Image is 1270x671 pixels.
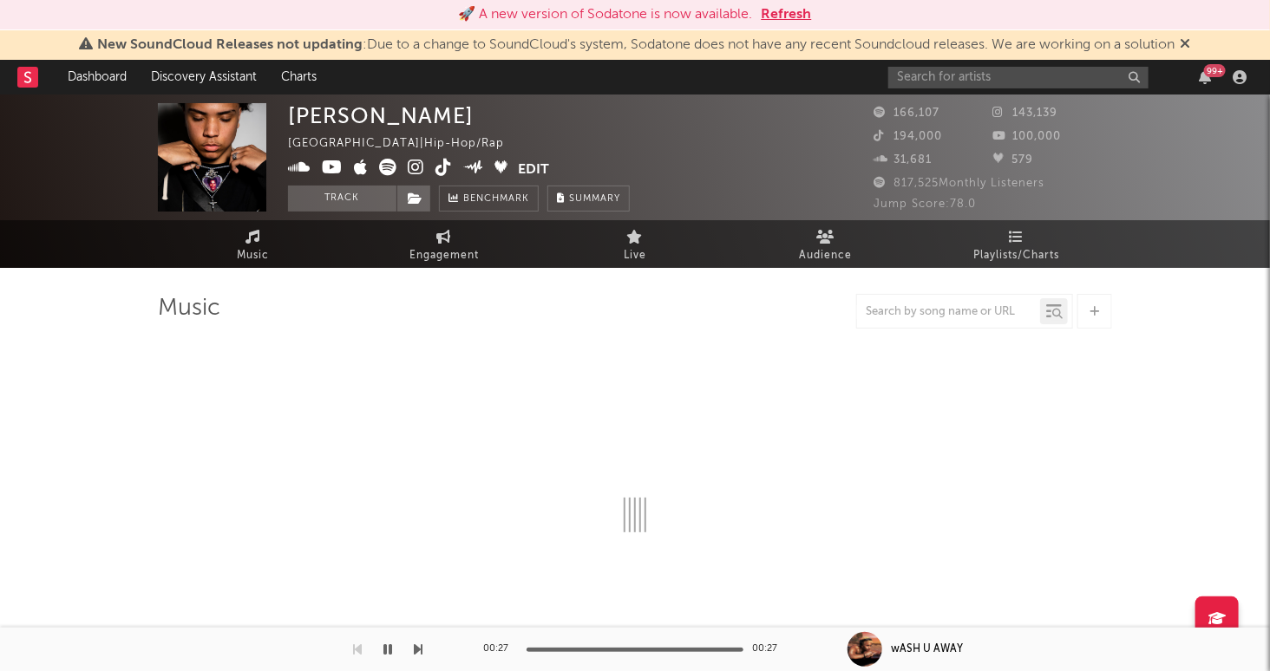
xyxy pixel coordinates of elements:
span: Playlists/Charts [974,245,1060,266]
div: [PERSON_NAME] [288,103,474,128]
span: 817,525 Monthly Listeners [874,178,1044,189]
span: Jump Score: 78.0 [874,199,976,210]
span: Engagement [409,245,479,266]
div: 🚀 A new version of Sodatone is now available. [459,4,753,25]
button: Refresh [762,4,812,25]
div: [GEOGRAPHIC_DATA] | Hip-Hop/Rap [288,134,524,154]
a: Discovery Assistant [139,60,269,94]
span: Summary [569,194,620,204]
a: Audience [730,220,921,268]
a: Benchmark [439,186,539,212]
div: wASH U AWAY [891,642,963,657]
div: 99 + [1204,64,1226,77]
span: 194,000 [874,131,942,142]
button: Summary [547,186,630,212]
a: Music [158,220,349,268]
input: Search by song name or URL [857,305,1040,319]
span: 143,139 [993,107,1058,119]
a: Playlists/Charts [921,220,1112,268]
a: Live [540,220,730,268]
div: 00:27 [752,639,787,660]
button: Edit [519,159,550,180]
button: Track [288,186,396,212]
a: Charts [269,60,329,94]
span: 100,000 [993,131,1062,142]
span: Live [624,245,646,266]
span: 579 [993,154,1034,166]
span: 31,681 [874,154,932,166]
span: Dismiss [1181,38,1191,52]
span: Music [238,245,270,266]
button: 99+ [1199,70,1211,84]
span: New SoundCloud Releases not updating [98,38,363,52]
a: Engagement [349,220,540,268]
span: Audience [800,245,853,266]
div: 00:27 [483,639,518,660]
a: Dashboard [56,60,139,94]
span: : Due to a change to SoundCloud's system, Sodatone does not have any recent Soundcloud releases. ... [98,38,1175,52]
span: 166,107 [874,107,939,119]
span: Benchmark [463,189,529,210]
input: Search for artists [888,67,1149,88]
